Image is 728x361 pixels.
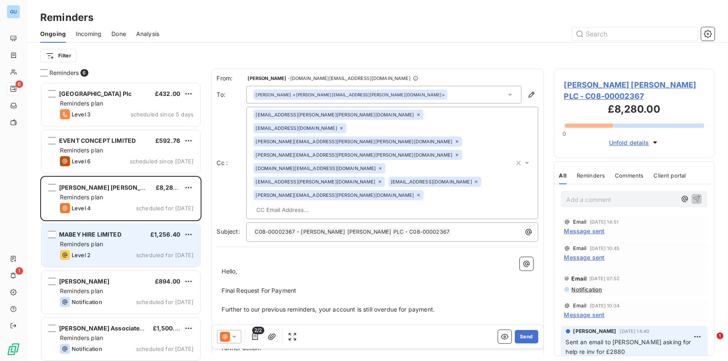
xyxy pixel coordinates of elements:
span: [PERSON_NAME] Associates Ltd [59,325,154,332]
span: Reminders [49,69,79,77]
span: - [405,228,408,235]
input: CC Email Address... [253,204,350,216]
span: 1 [15,267,23,275]
span: [PERSON_NAME] [256,92,292,98]
span: [GEOGRAPHIC_DATA] Plc [59,90,132,97]
span: [PERSON_NAME] [573,327,617,335]
span: C08-00002367 [254,227,297,237]
span: £592.76 [155,137,180,144]
span: Email [572,275,587,282]
span: Subject: [217,228,240,235]
span: Notification [72,346,102,352]
span: £1,256.40 [150,231,180,238]
span: [DATE] 10:34 [590,303,620,308]
span: Reminders plan [60,334,103,341]
span: [PERSON_NAME][EMAIL_ADDRESS][PERSON_NAME][DOMAIN_NAME] [256,193,414,198]
span: [PERSON_NAME][EMAIL_ADDRESS][PERSON_NAME][PERSON_NAME][DOMAIN_NAME] [256,152,453,157]
span: [DATE] 14:40 [620,329,649,334]
span: MABEY HIRE LIMITED [59,231,121,238]
span: From: [217,74,246,83]
span: Unfold details [609,138,649,147]
span: Sent an email to [PERSON_NAME] asking for help re inv for £2880 [566,338,693,355]
span: Email [573,303,587,308]
span: Message sent [564,227,605,235]
span: 6 [15,80,23,88]
span: Reminders [577,172,605,179]
span: scheduled for [DATE] [136,252,194,258]
span: scheduled for [DATE] [136,346,194,352]
button: Send [515,330,538,344]
span: Hello, [222,268,238,275]
span: Analysis [136,30,159,38]
span: 2/2 [252,327,264,335]
span: Incoming [76,30,101,38]
span: £8,280.00 [156,184,187,191]
span: Reminders plan [60,287,103,294]
span: Notification [571,286,602,293]
span: [PERSON_NAME][EMAIL_ADDRESS][PERSON_NAME][PERSON_NAME][DOMAIN_NAME] [256,139,453,144]
span: Final Request For Payment [222,287,297,294]
h3: Reminders [40,10,93,25]
span: £1,500.00 [153,325,183,332]
span: Comments [615,172,643,179]
span: scheduled for [DATE] [136,299,194,305]
span: Reminders plan [60,193,103,201]
img: Logo LeanPay [7,343,20,356]
span: £894.00 [155,278,180,285]
div: grid [40,82,201,361]
span: [EMAIL_ADDRESS][PERSON_NAME][DOMAIN_NAME] [256,179,376,184]
span: We would respectfully remind you that you have exceeded the trading terms for these outstanding a... [222,325,527,351]
span: [DATE] 14:51 [590,219,619,224]
span: [PERSON_NAME] [PERSON_NAME] PLC [299,227,405,237]
span: [DATE] 10:45 [590,246,620,251]
span: Email [573,219,587,224]
span: Level 6 [72,158,90,165]
span: 6 [80,69,88,77]
span: Done [111,30,126,38]
span: 0 [563,130,566,137]
span: Reminders plan [60,147,103,154]
button: Unfold details [607,138,662,147]
span: Ongoing [40,30,66,38]
span: [EMAIL_ADDRESS][PERSON_NAME][PERSON_NAME][DOMAIN_NAME] [256,112,414,117]
span: - [DOMAIN_NAME][EMAIL_ADDRESS][DOMAIN_NAME] [288,76,410,81]
span: Message sent [564,253,605,262]
span: Message sent [564,310,605,319]
span: [EMAIL_ADDRESS][DOMAIN_NAME] [256,126,337,131]
span: Client portal [654,172,686,179]
span: [PERSON_NAME] [248,76,287,81]
span: scheduled for [DATE] [136,205,194,211]
input: Search [572,27,698,41]
span: [DOMAIN_NAME][EMAIL_ADDRESS][DOMAIN_NAME] [256,166,376,171]
span: Reminders plan [60,100,103,107]
span: scheduled since [DATE] [130,158,194,165]
h3: £8,280.00 [564,102,705,119]
span: C08-00002367 [408,227,451,237]
span: Reminders plan [60,240,103,248]
iframe: Intercom live chat [700,333,720,353]
span: [PERSON_NAME] [59,278,109,285]
span: £432.00 [155,90,180,97]
span: [PERSON_NAME] [PERSON_NAME] PLC [59,184,174,191]
span: Level 4 [72,205,91,211]
div: <[PERSON_NAME][EMAIL_ADDRESS][PERSON_NAME][DOMAIN_NAME]> [256,92,445,98]
span: Level 3 [72,111,90,118]
span: [EMAIL_ADDRESS][DOMAIN_NAME] [391,179,472,184]
span: [PERSON_NAME] [PERSON_NAME] PLC - C08-00002367 [564,79,705,102]
span: Further to our previous reminders, your account is still overdue for payment. [222,306,435,313]
span: EVENT CONCEPT LIMITED [59,137,136,144]
span: 1 [717,333,723,339]
span: - [297,228,299,235]
label: Cc : [217,159,246,167]
span: [DATE] 07:52 [589,276,620,281]
label: To: [217,90,246,99]
span: Notification [72,299,102,305]
button: Filter [40,49,77,62]
span: Level 2 [72,252,90,258]
div: GU [7,5,20,18]
span: scheduled since 5 days [131,111,194,118]
span: Email [573,246,587,251]
span: All [559,172,567,179]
